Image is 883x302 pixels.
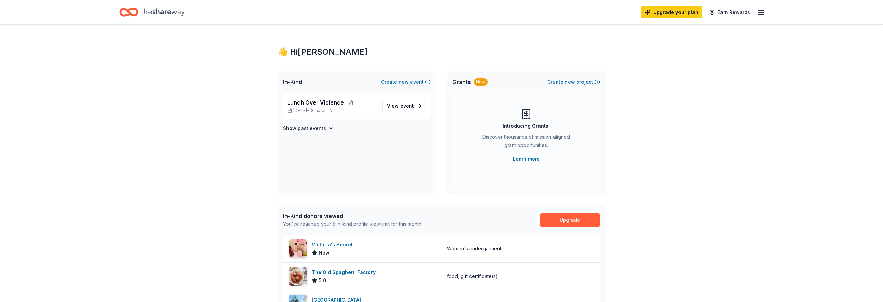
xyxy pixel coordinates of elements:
[283,78,302,86] span: In-Kind
[287,108,377,113] p: [DATE] •
[283,220,422,228] div: You've reached your 5 in-kind profile view limit for this month.
[540,213,600,227] a: Upgrade
[119,4,185,20] a: Home
[474,78,488,86] div: New
[447,272,498,280] div: food, gift certificate(s)
[278,46,605,57] div: 👋 Hi [PERSON_NAME]
[452,78,471,86] span: Grants
[382,100,426,112] a: View event
[319,249,330,257] span: New
[503,122,550,130] div: Introducing Grants!
[705,6,754,18] a: Earn Rewards
[312,241,355,249] div: Victoria's Secret
[287,98,344,107] span: Lunch Over Violence
[283,124,334,133] button: Show past events
[283,124,326,133] h4: Show past events
[400,103,414,109] span: event
[565,78,575,86] span: new
[289,267,307,286] img: Image for The Old Spaghetti Factory
[513,155,540,163] a: Learn more
[311,108,332,113] span: Greater LA
[312,268,378,276] div: The Old Spaghetti Factory
[447,245,504,253] div: Women's undergarments
[480,133,573,152] div: Discover thousands of mission-aligned grant opportunities.
[398,78,409,86] span: new
[289,239,307,258] img: Image for Victoria's Secret
[319,276,326,285] span: 5.0
[641,6,702,18] a: Upgrade your plan
[387,102,414,110] span: View
[283,212,422,220] div: In-Kind donors viewed
[547,78,600,86] button: Createnewproject
[381,78,431,86] button: Createnewevent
